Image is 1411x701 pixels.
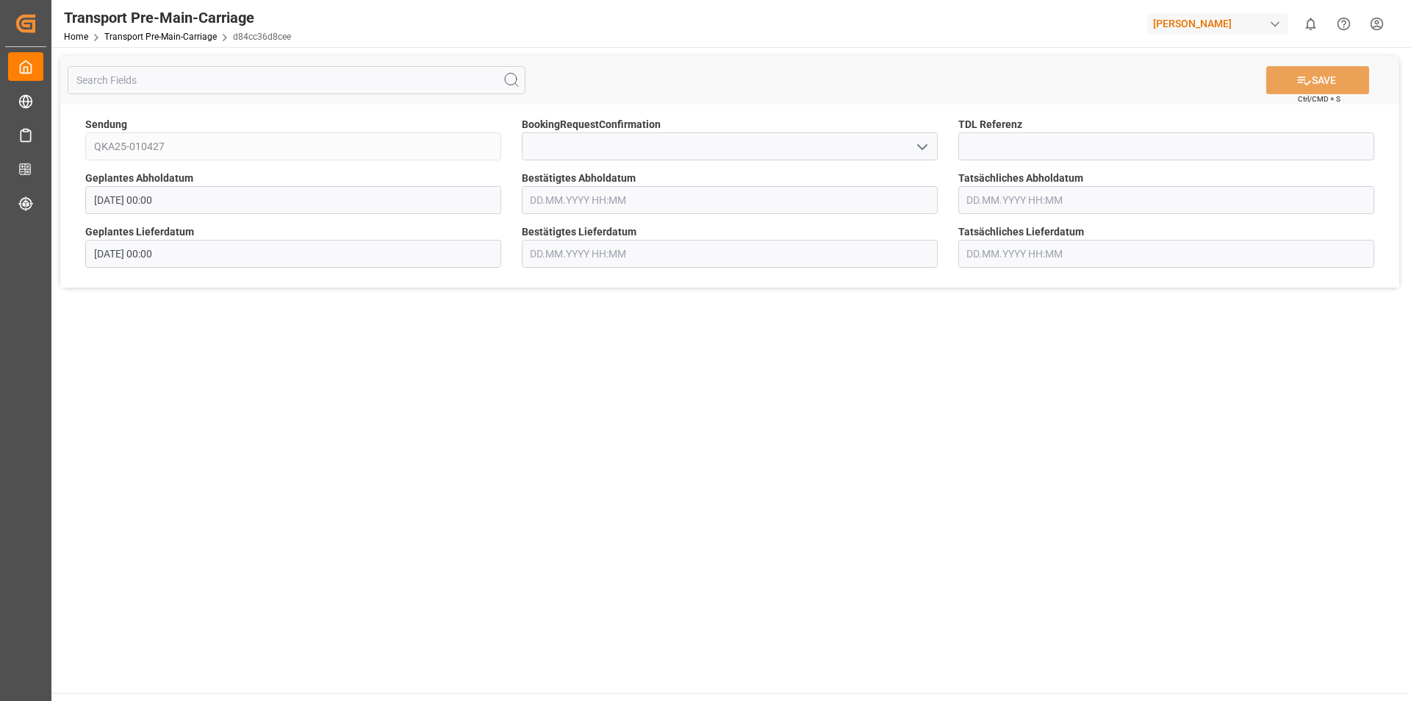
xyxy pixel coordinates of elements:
[85,240,501,268] input: DD.MM.YYYY HH:MM
[522,186,938,214] input: DD.MM.YYYY HH:MM
[85,171,193,186] span: Geplantes Abholdatum
[1147,10,1294,38] button: [PERSON_NAME]
[958,117,1022,132] span: TDL Referenz
[1327,7,1360,40] button: Help Center
[1147,13,1288,35] div: [PERSON_NAME]
[85,224,194,240] span: Geplantes Lieferdatum
[522,240,938,268] input: DD.MM.YYYY HH:MM
[522,171,636,186] span: Bestätigtes Abholdatum
[85,186,501,214] input: DD.MM.YYYY HH:MM
[958,171,1083,186] span: Tatsächliches Abholdatum
[68,66,525,94] input: Search Fields
[104,32,217,42] a: Transport Pre-Main-Carriage
[1266,66,1369,94] button: SAVE
[522,224,636,240] span: Bestätigtes Lieferdatum
[958,224,1084,240] span: Tatsächliches Lieferdatum
[85,117,127,132] span: Sendung
[910,135,932,158] button: open menu
[958,240,1374,268] input: DD.MM.YYYY HH:MM
[522,117,661,132] span: BookingRequestConfirmation
[1298,93,1340,104] span: Ctrl/CMD + S
[1294,7,1327,40] button: show 0 new notifications
[64,32,88,42] a: Home
[64,7,291,29] div: Transport Pre-Main-Carriage
[958,186,1374,214] input: DD.MM.YYYY HH:MM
